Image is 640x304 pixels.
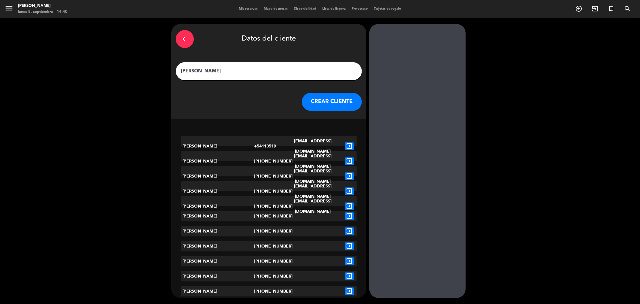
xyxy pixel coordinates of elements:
[180,67,357,75] input: Escriba nombre, correo electrónico o número de teléfono...
[181,196,254,217] div: [PERSON_NAME]
[319,7,349,11] span: Lista de Espera
[18,3,68,9] div: [PERSON_NAME]
[181,136,254,157] div: [PERSON_NAME]
[371,7,404,11] span: Tarjetas de regalo
[254,136,284,157] div: +54113519
[181,226,254,236] div: [PERSON_NAME]
[345,227,354,235] i: exit_to_app
[5,4,14,13] i: menu
[181,271,254,281] div: [PERSON_NAME]
[345,172,354,180] i: exit_to_app
[254,271,284,281] div: [PHONE_NUMBER]
[302,93,362,111] button: CREAR CLIENTE
[591,5,599,12] i: exit_to_app
[181,241,254,251] div: [PERSON_NAME]
[254,226,284,236] div: [PHONE_NUMBER]
[608,5,615,12] i: turned_in_not
[261,7,291,11] span: Mapa de mesas
[345,157,354,165] i: exit_to_app
[284,151,342,172] div: [EMAIL_ADDRESS][DOMAIN_NAME]
[345,212,354,220] i: exit_to_app
[345,202,354,210] i: exit_to_app
[181,211,254,221] div: [PERSON_NAME]
[345,242,354,250] i: exit_to_app
[176,29,362,50] div: Datos del cliente
[284,181,342,202] div: [EMAIL_ADDRESS][DOMAIN_NAME]
[181,286,254,296] div: [PERSON_NAME]
[254,241,284,251] div: [PHONE_NUMBER]
[284,136,342,157] div: [EMAIL_ADDRESS][DOMAIN_NAME]
[345,257,354,265] i: exit_to_app
[254,256,284,266] div: [PHONE_NUMBER]
[575,5,582,12] i: add_circle_outline
[254,181,284,202] div: [PHONE_NUMBER]
[345,142,354,150] i: exit_to_app
[236,7,261,11] span: Mis reservas
[254,151,284,172] div: [PHONE_NUMBER]
[181,35,188,43] i: arrow_back
[254,166,284,187] div: [PHONE_NUMBER]
[345,272,354,280] i: exit_to_app
[345,187,354,195] i: exit_to_app
[181,166,254,187] div: [PERSON_NAME]
[18,9,68,15] div: lunes 8. septiembre - 14:40
[254,211,284,221] div: [PHONE_NUMBER]
[181,181,254,202] div: [PERSON_NAME]
[254,286,284,296] div: [PHONE_NUMBER]
[284,196,342,217] div: [EMAIL_ADDRESS][DOMAIN_NAME]
[624,5,631,12] i: search
[345,287,354,295] i: exit_to_app
[291,7,319,11] span: Disponibilidad
[181,151,254,172] div: [PERSON_NAME]
[181,256,254,266] div: [PERSON_NAME]
[284,166,342,187] div: [EMAIL_ADDRESS][DOMAIN_NAME]
[254,196,284,217] div: [PHONE_NUMBER]
[5,4,14,15] button: menu
[349,7,371,11] span: Pre-acceso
